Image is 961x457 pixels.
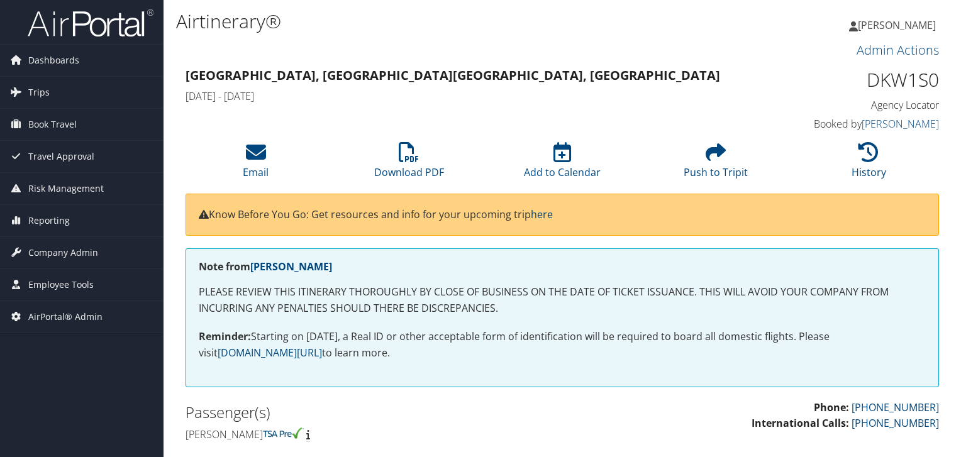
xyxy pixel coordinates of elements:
a: [DOMAIN_NAME][URL] [218,346,322,360]
strong: Phone: [814,400,849,414]
h4: Agency Locator [765,98,939,112]
span: Employee Tools [28,269,94,300]
span: Dashboards [28,45,79,76]
a: Download PDF [374,149,444,179]
p: PLEASE REVIEW THIS ITINERARY THOROUGHLY BY CLOSE OF BUSINESS ON THE DATE OF TICKET ISSUANCE. THIS... [199,284,926,316]
span: Company Admin [28,237,98,268]
a: [PHONE_NUMBER] [852,416,939,430]
a: here [531,207,553,221]
span: Risk Management [28,173,104,204]
strong: International Calls: [752,416,849,430]
h4: [PERSON_NAME] [186,427,553,441]
a: [PERSON_NAME] [862,117,939,131]
img: tsa-precheck.png [263,427,304,439]
h4: Booked by [765,117,939,131]
img: airportal-logo.png [28,8,153,38]
h1: DKW1S0 [765,67,939,93]
strong: Note from [199,260,332,273]
span: [PERSON_NAME] [858,18,936,32]
a: Add to Calendar [524,149,601,179]
a: Push to Tripit [684,149,748,179]
p: Starting on [DATE], a Real ID or other acceptable form of identification will be required to boar... [199,329,926,361]
strong: [GEOGRAPHIC_DATA], [GEOGRAPHIC_DATA] [GEOGRAPHIC_DATA], [GEOGRAPHIC_DATA] [186,67,720,84]
a: Email [243,149,269,179]
a: [PERSON_NAME] [849,6,948,44]
a: History [852,149,886,179]
h1: Airtinerary® [176,8,691,35]
a: Admin Actions [857,41,939,58]
span: AirPortal® Admin [28,301,103,333]
span: Travel Approval [28,141,94,172]
a: [PERSON_NAME] [250,260,332,273]
span: Reporting [28,205,70,236]
span: Book Travel [28,109,77,140]
h4: [DATE] - [DATE] [186,89,746,103]
strong: Reminder: [199,329,251,343]
a: [PHONE_NUMBER] [852,400,939,414]
span: Trips [28,77,50,108]
h2: Passenger(s) [186,402,553,423]
p: Know Before You Go: Get resources and info for your upcoming trip [199,207,926,223]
